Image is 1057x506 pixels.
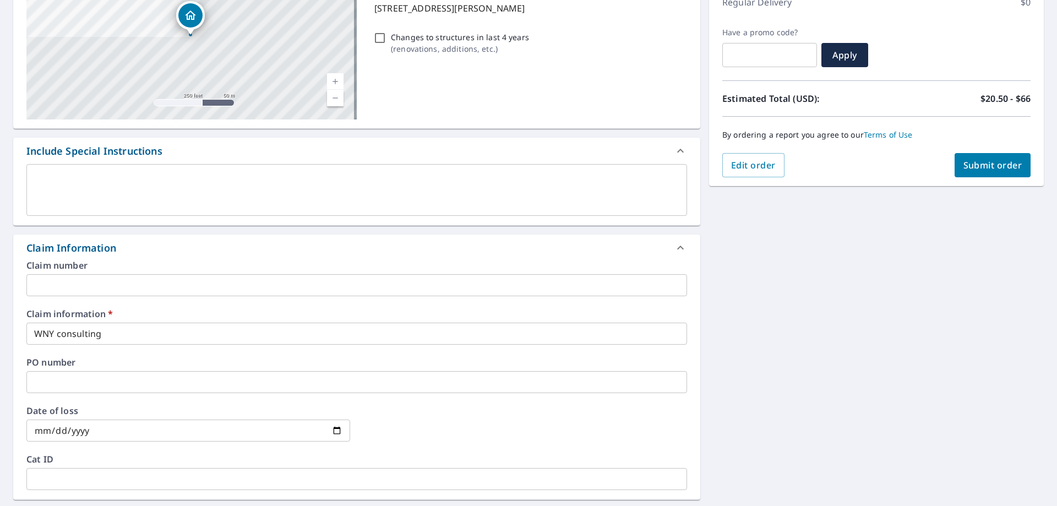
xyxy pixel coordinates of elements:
[13,138,700,164] div: Include Special Instructions
[26,358,687,367] label: PO number
[26,144,162,159] div: Include Special Instructions
[26,241,116,255] div: Claim Information
[391,31,529,43] p: Changes to structures in last 4 years
[722,28,817,37] label: Have a promo code?
[830,49,859,61] span: Apply
[26,406,350,415] label: Date of loss
[26,455,687,464] label: Cat ID
[722,153,784,177] button: Edit order
[864,129,913,140] a: Terms of Use
[980,92,1031,105] p: $20.50 - $66
[955,153,1031,177] button: Submit order
[391,43,529,55] p: ( renovations, additions, etc. )
[327,73,344,90] a: Current Level 17, Zoom In
[374,2,683,15] p: [STREET_ADDRESS][PERSON_NAME]
[327,90,344,106] a: Current Level 17, Zoom Out
[26,309,687,318] label: Claim information
[26,261,687,270] label: Claim number
[731,159,776,171] span: Edit order
[963,159,1022,171] span: Submit order
[13,235,700,261] div: Claim Information
[722,130,1031,140] p: By ordering a report you agree to our
[176,1,205,35] div: Dropped pin, building 1, Residential property, 4822 Clifton Pkwy Hamburg, NY 14075
[722,92,876,105] p: Estimated Total (USD):
[821,43,868,67] button: Apply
